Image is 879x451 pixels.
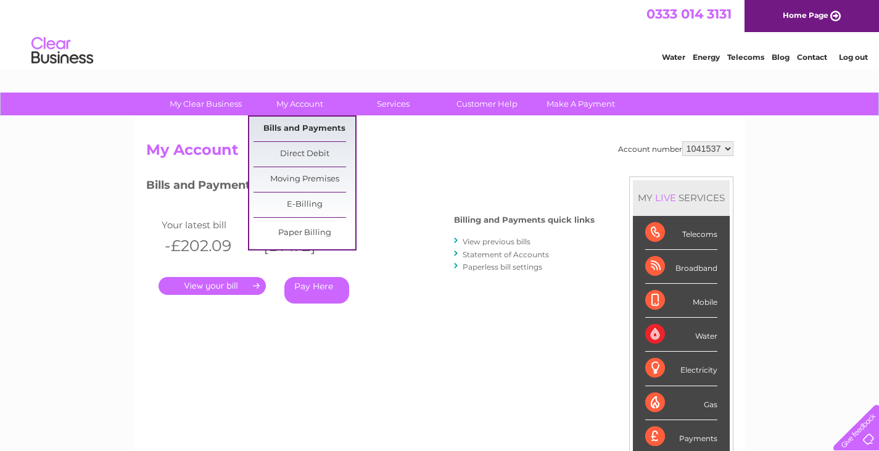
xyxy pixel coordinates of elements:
a: Make A Payment [530,93,632,115]
a: E-Billing [254,192,355,217]
a: Direct Debit [254,142,355,167]
a: Paper Billing [254,221,355,246]
a: Water [662,52,685,62]
a: Paperless bill settings [463,262,542,271]
div: Gas [645,386,717,420]
a: . [159,277,266,295]
div: LIVE [653,192,679,204]
a: Bills and Payments [254,117,355,141]
a: Log out [839,52,868,62]
a: Pay Here [284,277,349,304]
td: Your latest bill [159,217,257,233]
a: My Account [249,93,350,115]
h2: My Account [146,141,733,165]
div: Account number [618,141,733,156]
a: Statement of Accounts [463,250,549,259]
div: MY SERVICES [633,180,730,215]
th: -£202.09 [159,233,257,259]
div: Water [645,318,717,352]
div: Telecoms [645,216,717,250]
h4: Billing and Payments quick links [454,215,595,225]
div: Mobile [645,284,717,318]
a: Contact [797,52,827,62]
a: Blog [772,52,790,62]
h3: Bills and Payments [146,176,595,198]
a: Moving Premises [254,167,355,192]
a: Energy [693,52,720,62]
a: Services [342,93,444,115]
a: My Clear Business [155,93,257,115]
a: 0333 014 3131 [646,6,732,22]
a: Telecoms [727,52,764,62]
div: Clear Business is a trading name of Verastar Limited (registered in [GEOGRAPHIC_DATA] No. 3667643... [149,7,732,60]
div: Electricity [645,352,717,386]
div: Broadband [645,250,717,284]
img: logo.png [31,32,94,70]
a: Customer Help [436,93,538,115]
a: View previous bills [463,237,530,246]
